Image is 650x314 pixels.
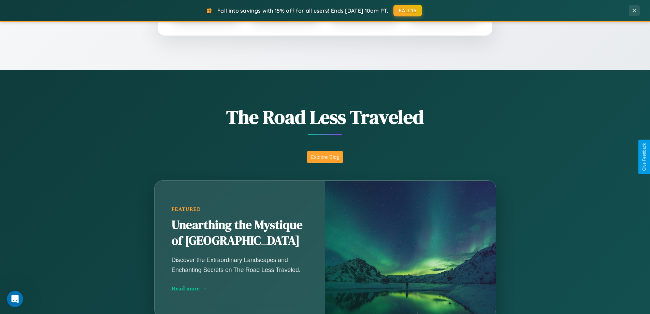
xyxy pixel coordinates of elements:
div: Read more → [172,285,308,292]
button: FALL15 [393,5,422,16]
div: Give Feedback [642,143,647,171]
h2: Unearthing the Mystique of [GEOGRAPHIC_DATA] [172,217,308,249]
span: Fall into savings with 15% off for all users! Ends [DATE] 10am PT. [217,7,388,14]
p: Discover the Extraordinary Landscapes and Enchanting Secrets on The Road Less Traveled. [172,255,308,274]
div: Featured [172,206,308,212]
button: Explore Blog [307,151,343,163]
iframe: Intercom live chat [7,291,23,307]
h1: The Road Less Traveled [120,104,530,130]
